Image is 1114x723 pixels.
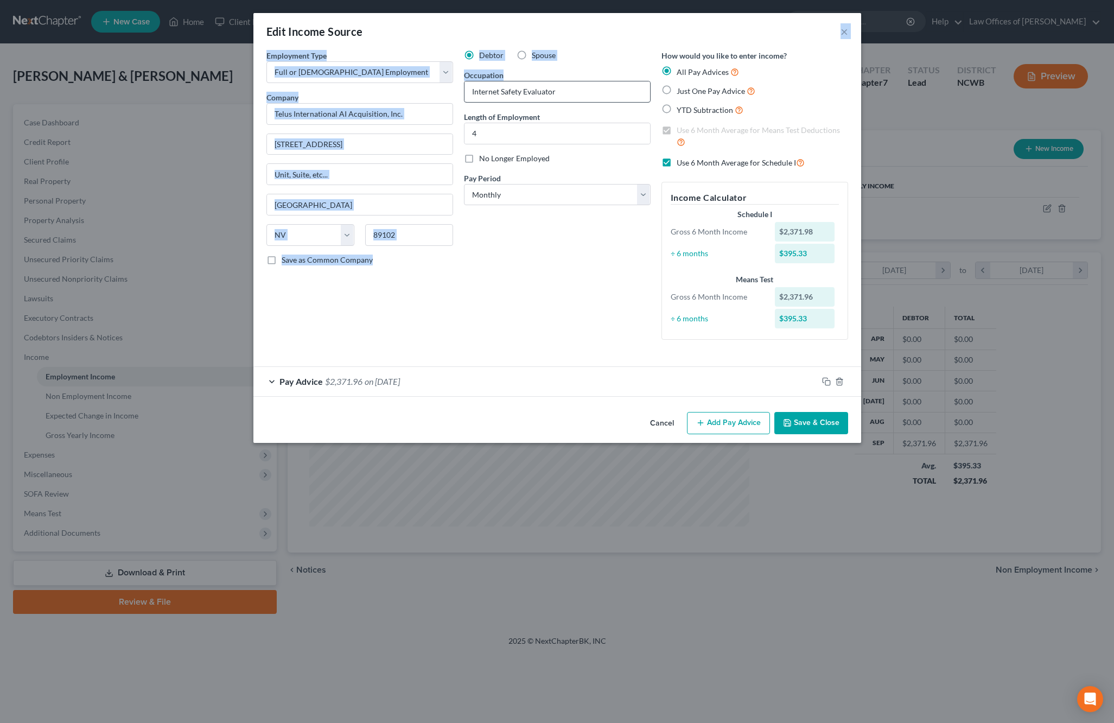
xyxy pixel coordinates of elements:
input: Unit, Suite, etc... [267,164,453,185]
span: Debtor [479,50,504,60]
button: Add Pay Advice [687,412,770,435]
span: Company [266,93,298,102]
div: ÷ 6 months [665,313,770,324]
input: -- [464,81,650,102]
span: Use 6 Month Average for Schedule I [677,158,796,167]
div: Gross 6 Month Income [665,291,770,302]
span: Just One Pay Advice [677,86,745,96]
span: Spouse [532,50,556,60]
div: $395.33 [775,244,835,263]
div: Schedule I [671,209,839,220]
input: Enter address... [267,134,453,155]
label: How would you like to enter income? [661,50,787,61]
span: on [DATE] [365,376,400,386]
span: Pay Advice [279,376,323,386]
div: Means Test [671,274,839,285]
label: Occupation [464,69,504,81]
button: Save & Close [774,412,848,435]
button: × [841,25,848,38]
div: $395.33 [775,309,835,328]
span: YTD Subtraction [677,105,733,115]
input: Enter city... [267,194,453,215]
div: $2,371.96 [775,287,835,307]
div: $2,371.98 [775,222,835,242]
span: Pay Period [464,174,501,183]
label: Length of Employment [464,111,540,123]
span: Save as Common Company [282,255,373,264]
div: Open Intercom Messenger [1077,686,1103,712]
div: Gross 6 Month Income [665,226,770,237]
div: ÷ 6 months [665,248,770,259]
div: Edit Income Source [266,24,363,39]
button: Cancel [641,413,683,435]
span: No Longer Employed [479,154,550,163]
input: Search company by name... [266,103,453,125]
span: $2,371.96 [325,376,362,386]
h5: Income Calculator [671,191,839,205]
input: Enter zip... [365,224,453,246]
input: ex: 2 years [464,123,650,144]
span: Employment Type [266,51,327,60]
span: Use 6 Month Average for Means Test Deductions [677,125,840,135]
span: All Pay Advices [677,67,729,77]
